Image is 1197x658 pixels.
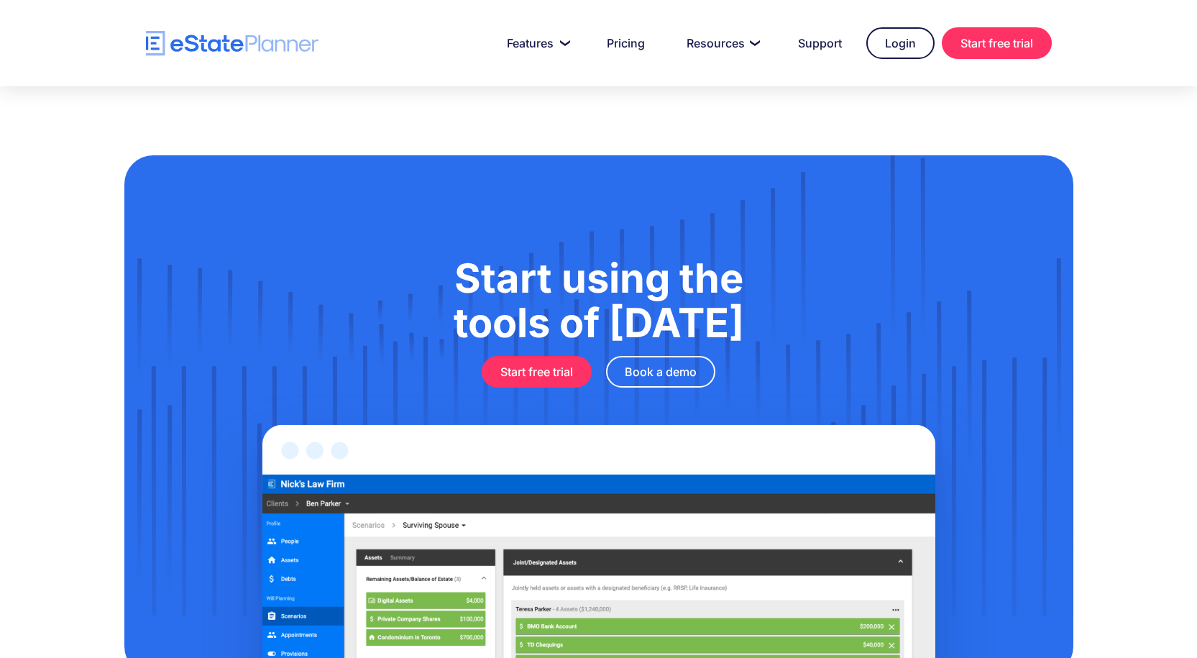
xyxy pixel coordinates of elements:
[606,356,715,388] a: Book a demo
[213,1,265,13] span: Last Name
[482,356,592,388] a: Start free trial
[866,27,935,59] a: Login
[213,119,400,131] span: Number of [PERSON_NAME] per month
[590,29,662,58] a: Pricing
[942,27,1052,59] a: Start free trial
[490,29,582,58] a: Features
[146,31,318,56] a: home
[781,29,859,58] a: Support
[213,60,281,72] span: Phone number
[669,29,774,58] a: Resources
[196,256,1001,345] h1: Start using the tools of [DATE]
